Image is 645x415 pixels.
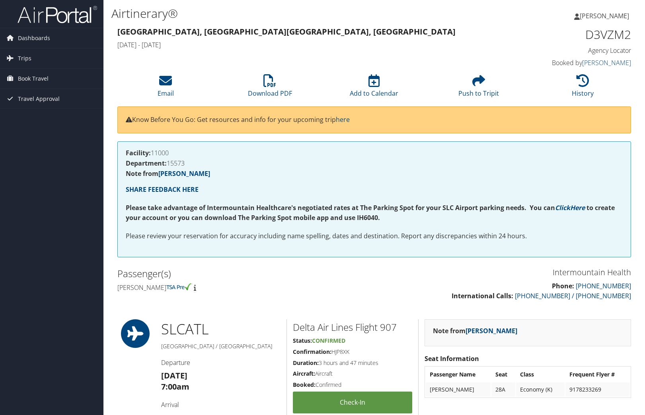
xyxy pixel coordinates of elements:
h4: 11000 [126,150,623,156]
h5: 3 hours and 47 minutes [293,359,412,367]
a: [PERSON_NAME] [466,326,517,335]
strong: Duration: [293,359,319,367]
h4: 15573 [126,160,623,166]
img: tsa-precheck.png [166,283,192,290]
h4: Agency Locator [512,46,631,55]
strong: Aircraft: [293,370,315,377]
a: SHARE FEEDBACK HERE [126,185,199,194]
h4: [PERSON_NAME] [117,283,368,292]
a: History [572,79,594,98]
strong: Status: [293,337,312,344]
h1: D3VZM2 [512,26,631,43]
a: Here [570,203,585,212]
th: Frequent Flyer # [565,367,630,382]
span: Confirmed [312,337,345,344]
strong: Department: [126,159,167,168]
a: Check-in [293,392,412,413]
h4: [DATE] - [DATE] [117,41,500,49]
td: [PERSON_NAME] [426,382,491,397]
strong: International Calls: [452,291,513,300]
td: Economy (K) [516,382,565,397]
span: Book Travel [18,69,49,89]
strong: Note from [433,326,517,335]
strong: Facility: [126,149,151,157]
img: airportal-logo.png [18,5,97,24]
h4: Arrival [161,400,281,409]
strong: Phone: [552,282,574,290]
strong: Booked: [293,381,316,388]
th: Passenger Name [426,367,491,382]
a: Download PDF [248,79,292,98]
strong: Confirmation: [293,348,331,355]
td: 9178233269 [565,382,630,397]
h2: Passenger(s) [117,267,368,280]
h1: SLC ATL [161,319,281,339]
h4: Departure [161,358,281,367]
a: Add to Calendar [350,79,398,98]
h4: Booked by [512,58,631,67]
a: [PERSON_NAME] [574,4,637,28]
h5: Aircraft [293,370,412,378]
span: [PERSON_NAME] [580,12,629,20]
strong: [GEOGRAPHIC_DATA], [GEOGRAPHIC_DATA] [GEOGRAPHIC_DATA], [GEOGRAPHIC_DATA] [117,26,456,37]
strong: [DATE] [161,370,187,381]
a: [PHONE_NUMBER] / [PHONE_NUMBER] [515,291,631,300]
h2: Delta Air Lines Flight 907 [293,320,412,334]
h5: Confirmed [293,381,412,389]
h1: Airtinerary® [111,5,462,22]
strong: Seat Information [425,354,479,363]
a: Push to Tripit [458,79,499,98]
span: Travel Approval [18,89,60,109]
a: [PERSON_NAME] [158,169,210,178]
span: Trips [18,48,31,68]
h3: Intermountain Health [380,267,631,278]
a: here [336,115,350,124]
h5: HJP8XK [293,348,412,356]
a: [PERSON_NAME] [582,58,631,67]
th: Seat [491,367,515,382]
span: Dashboards [18,28,50,48]
p: Please review your reservation for accuracy including name spelling, dates and destination. Repor... [126,231,623,241]
strong: Note from [126,169,210,178]
a: Click [555,203,570,212]
p: Know Before You Go: Get resources and info for your upcoming trip [126,115,623,125]
strong: Please take advantage of Intermountain Healthcare's negotiated rates at The Parking Spot for your... [126,203,555,212]
strong: 7:00am [161,381,189,392]
a: [PHONE_NUMBER] [576,282,631,290]
a: Email [158,79,174,98]
th: Class [516,367,565,382]
h5: [GEOGRAPHIC_DATA] / [GEOGRAPHIC_DATA] [161,342,281,350]
td: 28A [491,382,515,397]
